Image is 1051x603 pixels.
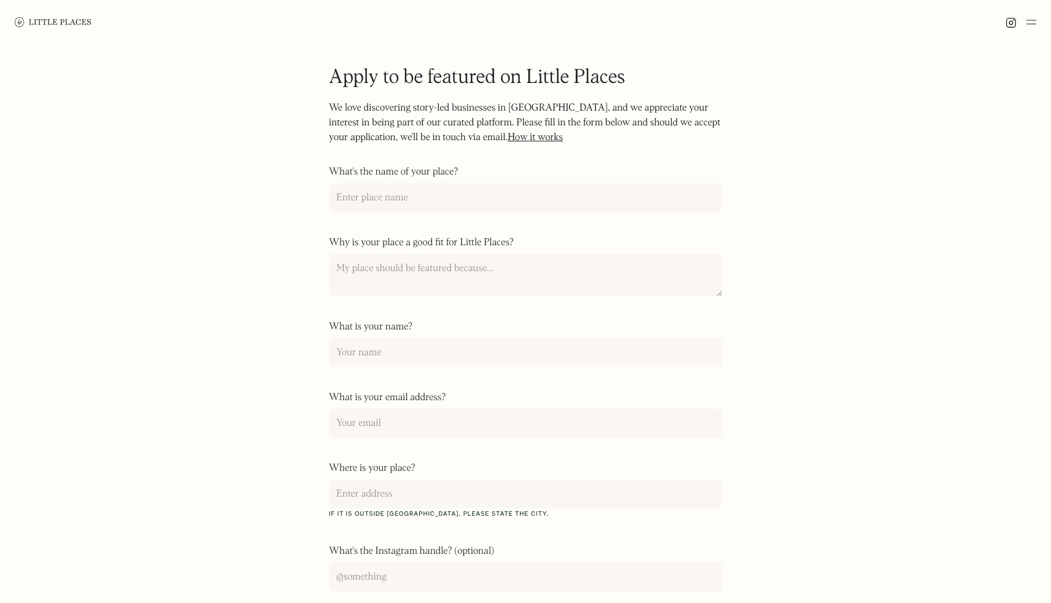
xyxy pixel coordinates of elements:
[329,237,722,249] label: Why is your place a good fit for Little Places?
[329,392,722,404] label: What is your email address?
[329,479,722,508] input: Enter address
[329,409,722,438] input: Your email
[329,508,722,521] label: If it is outside [GEOGRAPHIC_DATA], please state the city.
[329,545,722,558] label: What's the Instagram handle? (optional)
[329,101,722,160] p: We love discovering story-led businesses in [GEOGRAPHIC_DATA], and we appreciate your interest in...
[329,183,722,212] input: Enter place name
[329,462,722,475] label: Where is your place?
[329,562,722,591] input: @something
[329,65,722,91] h1: Apply to be featured on Little Places
[329,321,722,333] label: What is your name?
[329,166,722,178] label: What's the name of your place?
[508,133,563,143] a: How it works
[329,338,722,367] input: Your name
